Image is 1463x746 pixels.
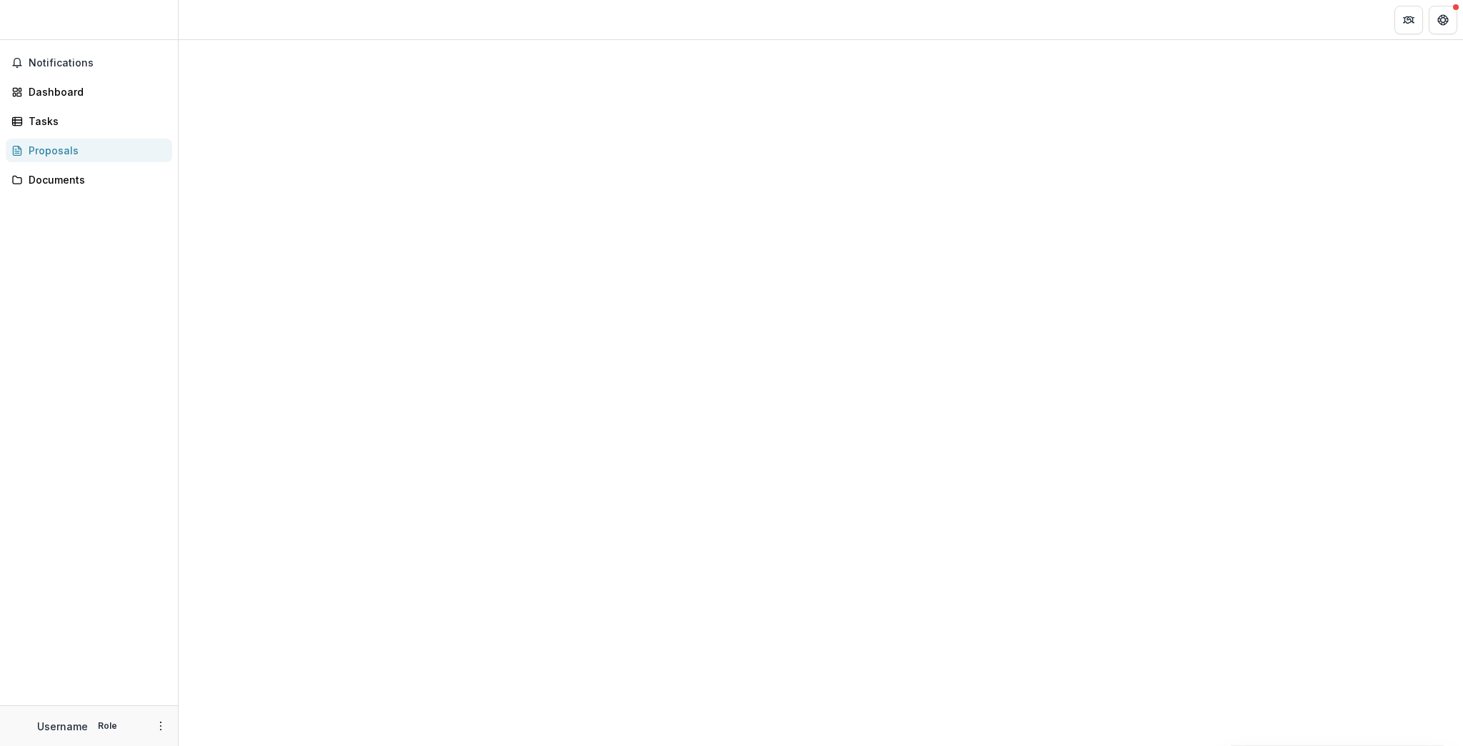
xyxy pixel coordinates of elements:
button: Notifications [6,51,172,74]
span: Notifications [29,57,166,69]
button: Partners [1394,6,1423,34]
p: Role [94,720,121,732]
button: Get Help [1429,6,1457,34]
div: Tasks [29,114,161,129]
a: Dashboard [6,80,172,104]
a: Documents [6,168,172,192]
p: Username [37,719,88,734]
a: Proposals [6,139,172,162]
div: Documents [29,172,161,187]
div: Proposals [29,143,161,158]
div: Dashboard [29,84,161,99]
button: More [152,717,169,735]
a: Tasks [6,109,172,133]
